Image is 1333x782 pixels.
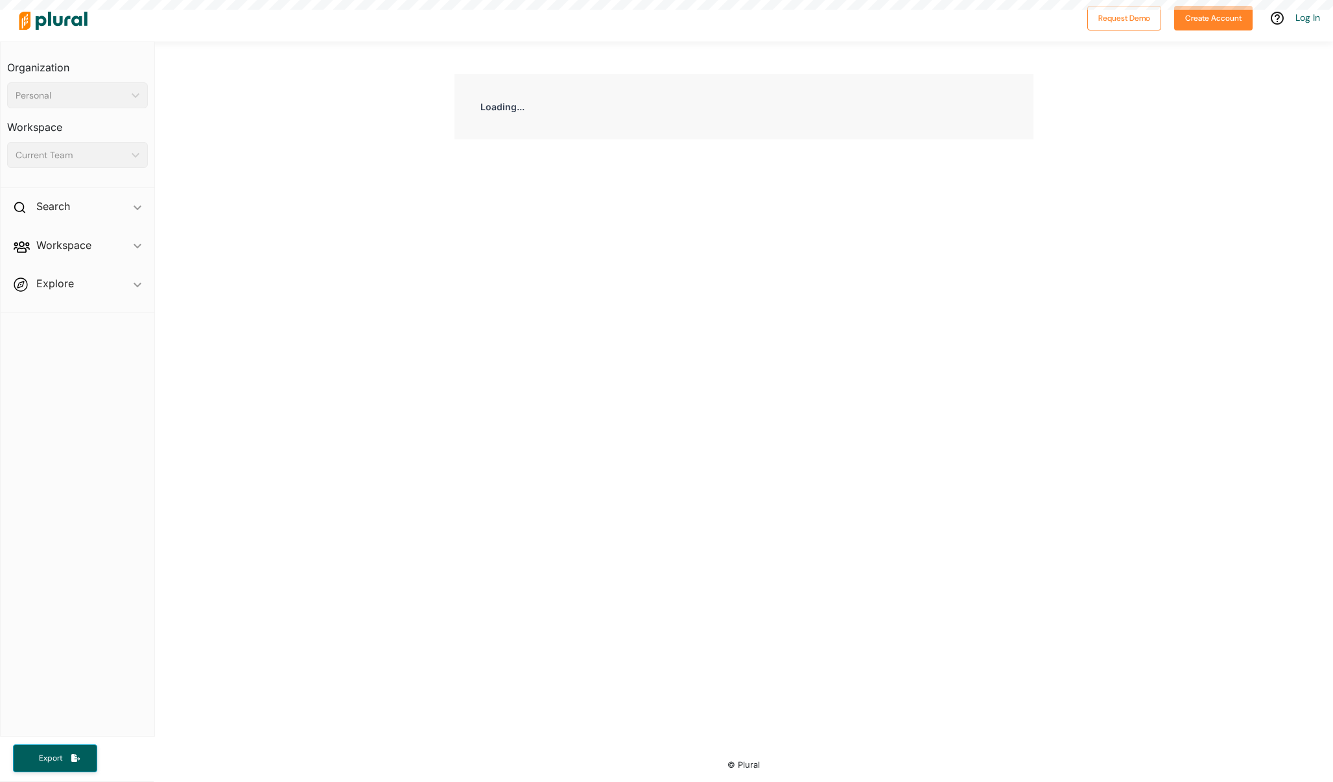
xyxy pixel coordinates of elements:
[727,760,760,770] small: © Plural
[7,49,148,77] h3: Organization
[1295,12,1320,23] a: Log In
[30,753,71,764] span: Export
[16,89,126,102] div: Personal
[1174,6,1253,30] button: Create Account
[454,74,1034,139] div: Loading...
[36,199,70,213] h2: Search
[1087,6,1161,30] button: Request Demo
[1174,10,1253,24] a: Create Account
[16,148,126,162] div: Current Team
[13,744,97,772] button: Export
[1087,10,1161,24] a: Request Demo
[7,108,148,137] h3: Workspace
